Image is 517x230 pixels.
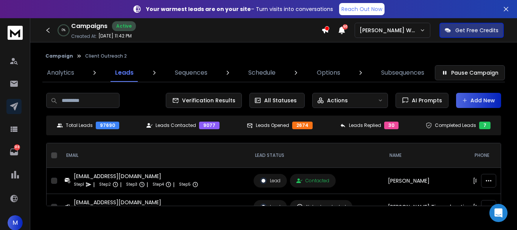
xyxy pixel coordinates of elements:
[93,181,95,188] p: |
[377,64,429,82] a: Subsequences
[343,24,348,30] span: 50
[292,122,313,129] div: 2674
[409,97,442,104] span: AI Prompts
[173,181,174,188] p: |
[156,122,196,128] p: Leads Contacted
[166,93,242,108] button: Verification Results
[383,143,469,168] th: NAME
[74,199,198,206] div: [EMAIL_ADDRESS][DOMAIN_NAME]
[45,53,73,59] button: Campaign
[264,97,297,104] p: All Statuses
[14,144,20,150] p: 918
[199,122,220,129] div: 9077
[381,68,424,77] p: Subsequences
[435,122,476,128] p: Completed Leads
[112,21,136,31] div: Active
[42,64,79,82] a: Analytics
[327,97,348,104] p: Actions
[62,28,65,33] p: 0 %
[312,64,345,82] a: Options
[383,194,469,220] td: [PERSON_NAME] Tirumalaseti
[66,122,93,128] p: Total Leads
[317,68,340,77] p: Options
[170,64,212,82] a: Sequences
[249,143,383,168] th: LEAD STATUS
[74,181,84,188] p: Step 1
[339,3,385,15] a: Reach Out Now
[479,122,491,129] div: 7
[98,33,132,39] p: [DATE] 11:42 PM
[456,93,501,108] button: Add New
[455,27,498,34] p: Get Free Credits
[244,64,280,82] a: Schedule
[435,65,505,80] button: Pause Campaign
[8,26,23,40] img: logo
[111,64,138,82] a: Leads
[349,122,381,128] p: Leads Replied
[6,144,22,160] a: 918
[439,23,504,38] button: Get Free Credits
[260,177,280,184] div: Lead
[360,27,420,34] p: [PERSON_NAME] Workspace
[296,178,329,184] div: Contacted
[99,181,111,188] p: Step 2
[146,5,333,13] p: – Turn visits into conversations
[260,203,280,210] div: Lead
[115,68,134,77] p: Leads
[126,181,137,188] p: Step 3
[296,203,346,210] div: Not yet contacted
[60,143,249,168] th: EMAIL
[179,97,235,104] span: Verification Results
[120,181,121,188] p: |
[146,181,148,188] p: |
[71,22,107,31] h1: Campaigns
[179,181,191,188] p: Step 5
[146,5,251,13] strong: Your warmest leads are on your site
[153,181,164,188] p: Step 4
[489,204,508,222] div: Open Intercom Messenger
[256,122,289,128] p: Leads Opened
[175,68,207,77] p: Sequences
[383,168,469,194] td: [PERSON_NAME]
[341,5,382,13] p: Reach Out Now
[384,122,399,129] div: 30
[248,68,276,77] p: Schedule
[96,122,119,129] div: 97690
[71,33,97,39] p: Created At:
[85,53,127,59] p: Client Outreach 2
[396,93,448,108] button: AI Prompts
[47,68,74,77] p: Analytics
[74,172,198,180] div: [EMAIL_ADDRESS][DOMAIN_NAME]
